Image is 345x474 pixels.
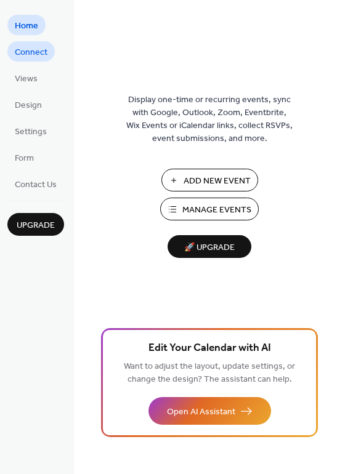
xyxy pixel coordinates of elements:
a: Design [7,94,49,114]
span: Edit Your Calendar with AI [148,340,271,357]
span: Home [15,20,38,33]
span: Design [15,99,42,112]
span: Connect [15,46,47,59]
a: Settings [7,121,54,141]
a: Views [7,68,45,88]
button: Open AI Assistant [148,397,271,425]
span: Views [15,73,38,86]
span: Upgrade [17,219,55,232]
a: Form [7,147,41,167]
span: Form [15,152,34,165]
button: Upgrade [7,213,64,236]
span: Settings [15,126,47,139]
span: Add New Event [184,175,251,188]
span: 🚀 Upgrade [175,239,244,256]
button: Manage Events [160,198,259,220]
a: Contact Us [7,174,64,194]
a: Home [7,15,46,35]
a: Connect [7,41,55,62]
span: Display one-time or recurring events, sync with Google, Outlook, Zoom, Eventbrite, Wix Events or ... [126,94,293,145]
button: 🚀 Upgrade [168,235,251,258]
span: Manage Events [182,204,251,217]
span: Open AI Assistant [167,406,235,419]
span: Contact Us [15,179,57,191]
span: Want to adjust the layout, update settings, or change the design? The assistant can help. [124,358,295,388]
button: Add New Event [161,169,258,191]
